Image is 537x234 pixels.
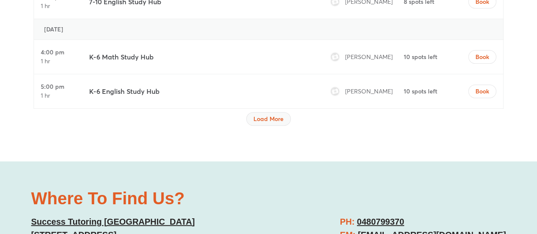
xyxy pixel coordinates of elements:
span: PH: [340,217,354,226]
iframe: Chat Widget [396,138,537,234]
h2: Where To Find Us? [31,190,260,207]
a: 0480799370 [357,217,404,226]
